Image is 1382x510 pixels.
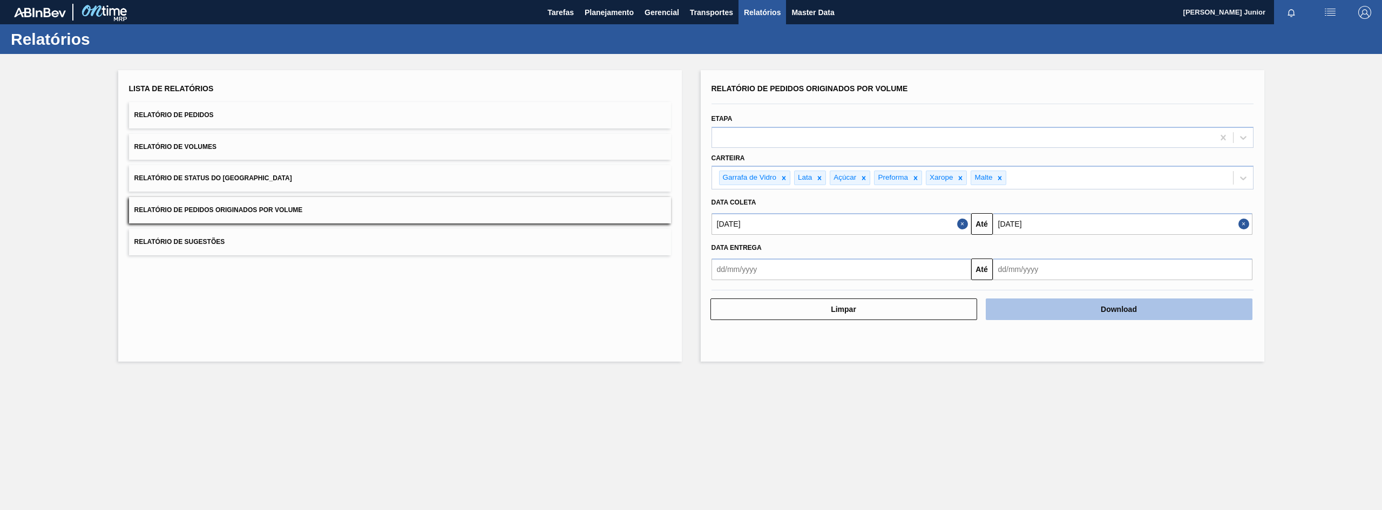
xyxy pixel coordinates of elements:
span: Relatório de Status do [GEOGRAPHIC_DATA] [134,174,292,182]
div: Malte [971,171,994,185]
span: Tarefas [547,6,574,19]
button: Até [971,213,993,235]
button: Close [1238,213,1252,235]
input: dd/mm/yyyy [712,213,971,235]
span: Gerencial [645,6,679,19]
span: Planejamento [585,6,634,19]
button: Close [957,213,971,235]
button: Relatório de Status do [GEOGRAPHIC_DATA] [129,165,671,192]
button: Relatório de Pedidos [129,102,671,128]
button: Limpar [710,298,977,320]
span: Relatório de Pedidos Originados por Volume [712,84,908,93]
span: Relatório de Pedidos [134,111,214,119]
span: Relatório de Sugestões [134,238,225,246]
button: Relatório de Sugestões [129,229,671,255]
span: Relatório de Volumes [134,143,216,151]
span: Master Data [791,6,834,19]
button: Notificações [1274,5,1309,20]
div: Garrafa de Vidro [720,171,778,185]
div: Lata [795,171,814,185]
label: Etapa [712,115,733,123]
span: Data coleta [712,199,756,206]
div: Açúcar [830,171,858,185]
img: userActions [1324,6,1337,19]
img: Logout [1358,6,1371,19]
button: Download [986,298,1252,320]
span: Lista de Relatórios [129,84,214,93]
button: Até [971,259,993,280]
h1: Relatórios [11,33,202,45]
button: Relatório de Volumes [129,134,671,160]
input: dd/mm/yyyy [993,213,1252,235]
span: Relatórios [744,6,781,19]
input: dd/mm/yyyy [712,259,971,280]
div: Preforma [875,171,910,185]
button: Relatório de Pedidos Originados por Volume [129,197,671,223]
input: dd/mm/yyyy [993,259,1252,280]
img: TNhmsLtSVTkK8tSr43FrP2fwEKptu5GPRR3wAAAABJRU5ErkJggg== [14,8,66,17]
span: Relatório de Pedidos Originados por Volume [134,206,303,214]
span: Data entrega [712,244,762,251]
div: Xarope [926,171,955,185]
label: Carteira [712,154,745,162]
span: Transportes [690,6,733,19]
